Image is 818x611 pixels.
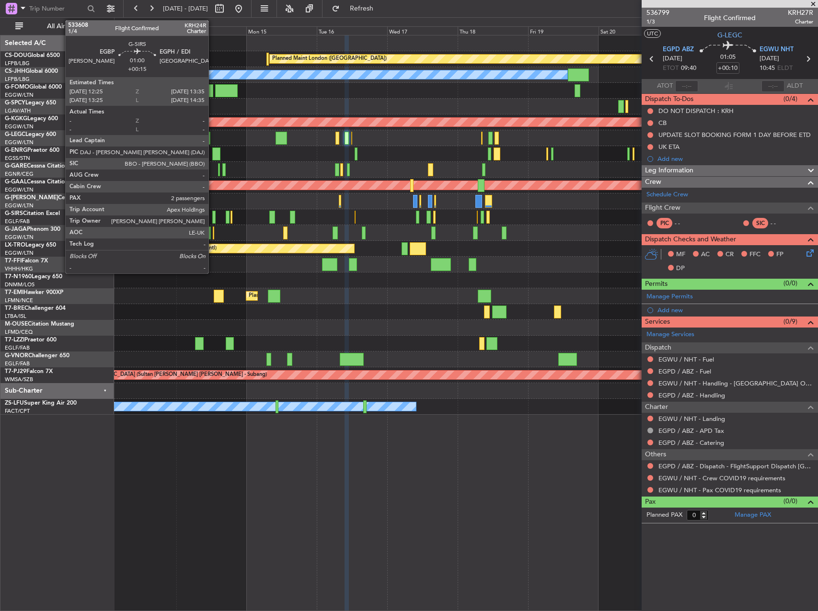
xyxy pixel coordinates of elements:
span: 536799 [646,8,669,18]
span: G-GARE [5,163,27,169]
div: Add new [657,155,813,163]
a: LFPB/LBG [5,60,30,67]
a: EGPD / ABZ - APD Tax [658,427,724,435]
span: DP [676,264,685,273]
a: EGLF/FAB [5,360,30,367]
span: CR [726,250,734,260]
div: Owner [115,68,131,82]
span: CS-JHH [5,68,25,74]
span: MF [676,250,685,260]
span: G-SPCY [5,100,25,106]
a: EGPD / ABZ - Handling [658,391,725,399]
a: DNMM/LOS [5,281,35,288]
div: Unplanned Maint [GEOGRAPHIC_DATA] ([PERSON_NAME] Intl) [61,241,217,256]
a: EGLF/FAB [5,218,30,225]
div: Sat 20 [599,26,669,35]
span: EGPD ABZ [663,45,694,55]
div: Planned Maint [GEOGRAPHIC_DATA] ([GEOGRAPHIC_DATA]) [129,52,280,66]
span: 1/3 [646,18,669,26]
a: G-SIRSCitation Excel [5,211,60,216]
span: 01:05 [720,53,736,62]
span: (0/4) [783,94,797,104]
span: Others [645,449,666,460]
span: [DATE] [760,54,779,64]
a: VHHH/HKG [5,265,33,272]
div: Sat 13 [106,26,176,35]
span: EGWU NHT [760,45,794,55]
span: Dispatch [645,342,671,353]
a: EGWU / NHT - Crew COVID19 requirements [658,474,785,482]
span: G-LEGC [717,30,742,40]
div: Planned Maint [GEOGRAPHIC_DATA] [249,289,340,303]
div: [DATE] [116,19,132,27]
span: G-FOMO [5,84,29,90]
span: T7-LZZI [5,337,24,343]
a: EGWU / NHT - Landing [658,415,725,423]
div: UPDATE SLOT BOOKING FORM 1 DAY BEFORE ETD [658,131,811,139]
a: LFPB/LBG [5,76,30,83]
a: CS-DOUGlobal 6500 [5,53,60,58]
div: Tue 16 [317,26,387,35]
div: Add new [657,306,813,314]
a: T7-LZZIPraetor 600 [5,337,57,343]
span: Dispatch Checks and Weather [645,234,736,245]
span: G-JAGA [5,226,27,232]
span: T7-PJ29 [5,369,26,374]
button: All Aircraft [11,19,104,34]
a: EGGW/LTN [5,202,34,209]
a: EGSS/STN [5,155,30,162]
a: Schedule Crew [646,190,688,200]
a: T7-N1960Legacy 650 [5,274,62,280]
a: EGGW/LTN [5,234,34,241]
a: WMSA/SZB [5,376,33,383]
div: CB [658,119,667,127]
span: (0/0) [783,496,797,506]
div: Planned Maint London ([GEOGRAPHIC_DATA]) [272,52,387,66]
a: ZS-LFUSuper King Air 200 [5,400,77,406]
a: EGWU / NHT - Pax COVID19 requirements [658,486,781,494]
div: SIC [752,218,768,228]
span: LX-TRO [5,242,25,248]
span: T7-N1960 [5,274,32,280]
a: G-KGKGLegacy 600 [5,116,58,122]
a: EGLF/FAB [5,344,30,351]
div: Fri 19 [528,26,599,35]
a: LGAV/ATH [5,107,31,114]
span: Refresh [342,5,382,12]
div: PIC [657,218,672,228]
a: EGGW/LTN [5,186,34,193]
span: Charter [788,18,813,26]
span: 10:45 [760,64,775,73]
span: 09:40 [681,64,696,73]
a: G-JAGAPhenom 300 [5,226,60,232]
span: Charter [645,402,668,413]
a: EGPD / ABZ - Catering [658,439,724,447]
div: DO NOT DISPATCH : KRH [658,107,734,115]
span: G-SIRS [5,211,23,216]
span: G-ENRG [5,147,27,153]
span: ATOT [657,81,673,91]
span: [DATE] - [DATE] [163,4,208,13]
a: EGWU / NHT - Handling - [GEOGRAPHIC_DATA] Ops EGWU/[GEOGRAPHIC_DATA] [658,379,813,387]
span: T7-BRE [5,305,24,311]
button: UTC [644,29,661,38]
a: EGGW/LTN [5,139,34,146]
span: KRH27R [788,8,813,18]
a: EGWU / NHT - Fuel [658,355,714,363]
div: Planned Maint [GEOGRAPHIC_DATA] (Sultan [PERSON_NAME] [PERSON_NAME] - Subang) [44,368,267,382]
div: UK ETA [658,143,680,151]
a: LFMN/NCE [5,297,33,304]
a: LTBA/ISL [5,313,26,320]
a: T7-BREChallenger 604 [5,305,66,311]
span: Dispatch To-Dos [645,94,693,105]
span: T7-FFI [5,258,22,264]
a: EGPD / ABZ - Fuel [658,367,711,375]
span: M-OUSE [5,321,28,327]
span: T7-EMI [5,290,23,295]
span: [DATE] [663,54,682,64]
a: EGNR/CEG [5,170,34,178]
a: G-GAALCessna Citation XLS+ [5,179,84,185]
span: Services [645,317,670,328]
div: Thu 18 [458,26,528,35]
a: M-OUSECitation Mustang [5,321,74,327]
